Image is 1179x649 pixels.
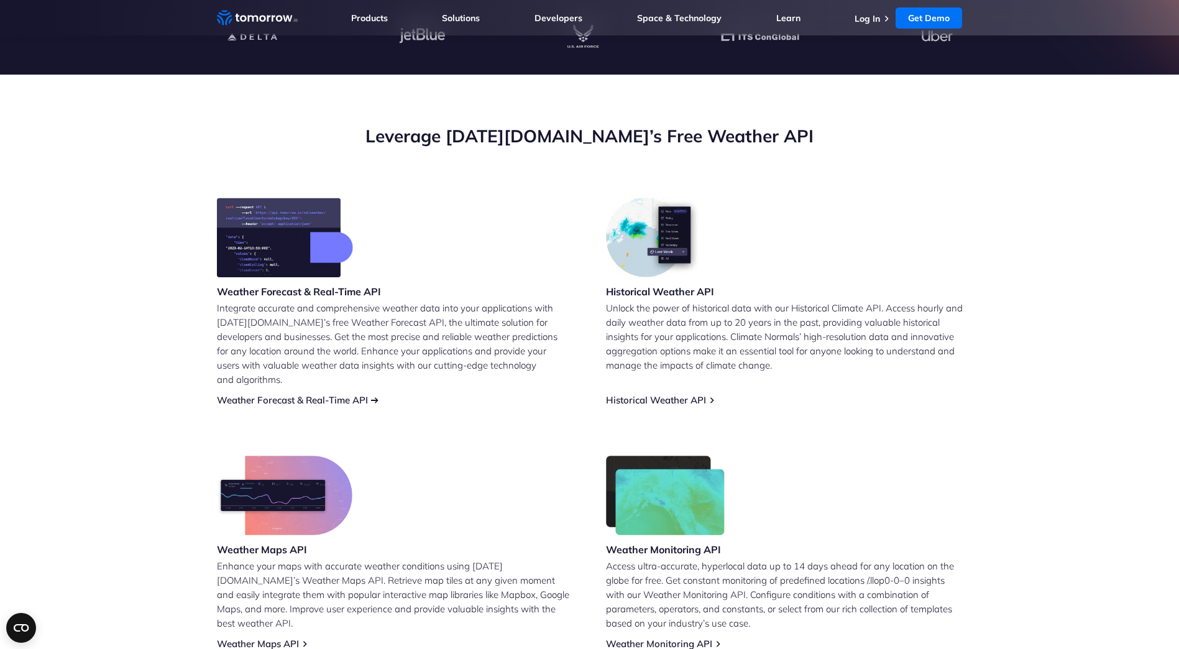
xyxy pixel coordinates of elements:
a: Space & Technology [637,12,722,24]
button: Open CMP widget [6,613,36,643]
h2: Leverage [DATE][DOMAIN_NAME]’s Free Weather API [217,124,963,148]
h3: Weather Forecast & Real-Time API [217,285,381,298]
p: Enhance your maps with accurate weather conditions using [DATE][DOMAIN_NAME]’s Weather Maps API. ... [217,559,574,630]
a: Products [351,12,388,24]
h3: Historical Weather API [606,285,714,298]
a: Log In [855,13,880,24]
p: Unlock the power of historical data with our Historical Climate API. Access hourly and daily weat... [606,301,963,372]
a: Historical Weather API [606,394,706,406]
h3: Weather Maps API [217,543,352,556]
a: Get Demo [896,7,962,29]
h3: Weather Monitoring API [606,543,725,556]
a: Learn [776,12,801,24]
p: Access ultra-accurate, hyperlocal data up to 14 days ahead for any location on the globe for free... [606,559,963,630]
a: Developers [534,12,582,24]
a: Home link [217,9,298,27]
p: Integrate accurate and comprehensive weather data into your applications with [DATE][DOMAIN_NAME]... [217,301,574,387]
a: Solutions [442,12,480,24]
a: Weather Forecast & Real-Time API [217,394,368,406]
